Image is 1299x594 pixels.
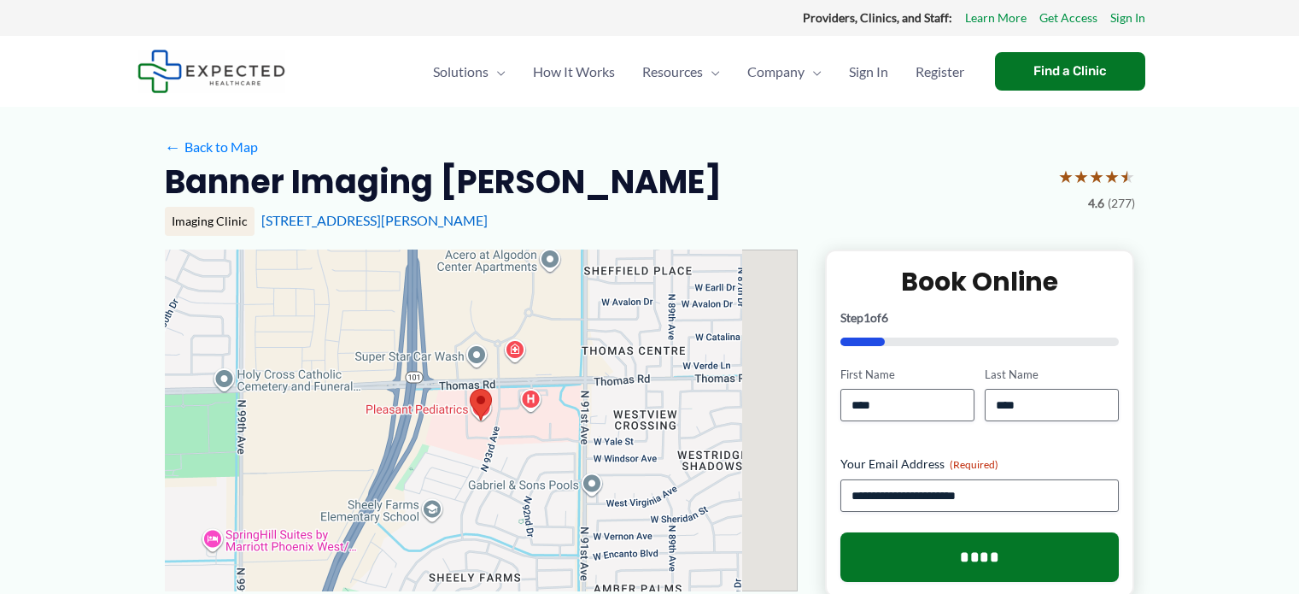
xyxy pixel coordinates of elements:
[747,42,805,102] span: Company
[1104,161,1120,192] span: ★
[629,42,734,102] a: ResourcesMenu Toggle
[433,42,489,102] span: Solutions
[165,207,255,236] div: Imaging Clinic
[165,138,181,155] span: ←
[419,42,978,102] nav: Primary Site Navigation
[165,134,258,160] a: ←Back to Map
[1074,161,1089,192] span: ★
[1039,7,1097,29] a: Get Access
[863,310,870,325] span: 1
[489,42,506,102] span: Menu Toggle
[950,458,998,471] span: (Required)
[261,212,488,228] a: [STREET_ADDRESS][PERSON_NAME]
[165,161,722,203] h2: Banner Imaging [PERSON_NAME]
[840,367,974,383] label: First Name
[1088,192,1104,215] span: 4.6
[995,52,1145,91] a: Find a Clinic
[965,7,1027,29] a: Learn More
[1120,161,1135,192] span: ★
[803,10,952,25] strong: Providers, Clinics, and Staff:
[849,42,888,102] span: Sign In
[519,42,629,102] a: How It Works
[734,42,835,102] a: CompanyMenu Toggle
[840,265,1120,298] h2: Book Online
[902,42,978,102] a: Register
[805,42,822,102] span: Menu Toggle
[840,312,1120,324] p: Step of
[1089,161,1104,192] span: ★
[1058,161,1074,192] span: ★
[840,456,1120,473] label: Your Email Address
[835,42,902,102] a: Sign In
[703,42,720,102] span: Menu Toggle
[533,42,615,102] span: How It Works
[1108,192,1135,215] span: (277)
[138,50,285,93] img: Expected Healthcare Logo - side, dark font, small
[985,367,1119,383] label: Last Name
[916,42,964,102] span: Register
[1110,7,1145,29] a: Sign In
[419,42,519,102] a: SolutionsMenu Toggle
[642,42,703,102] span: Resources
[881,310,888,325] span: 6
